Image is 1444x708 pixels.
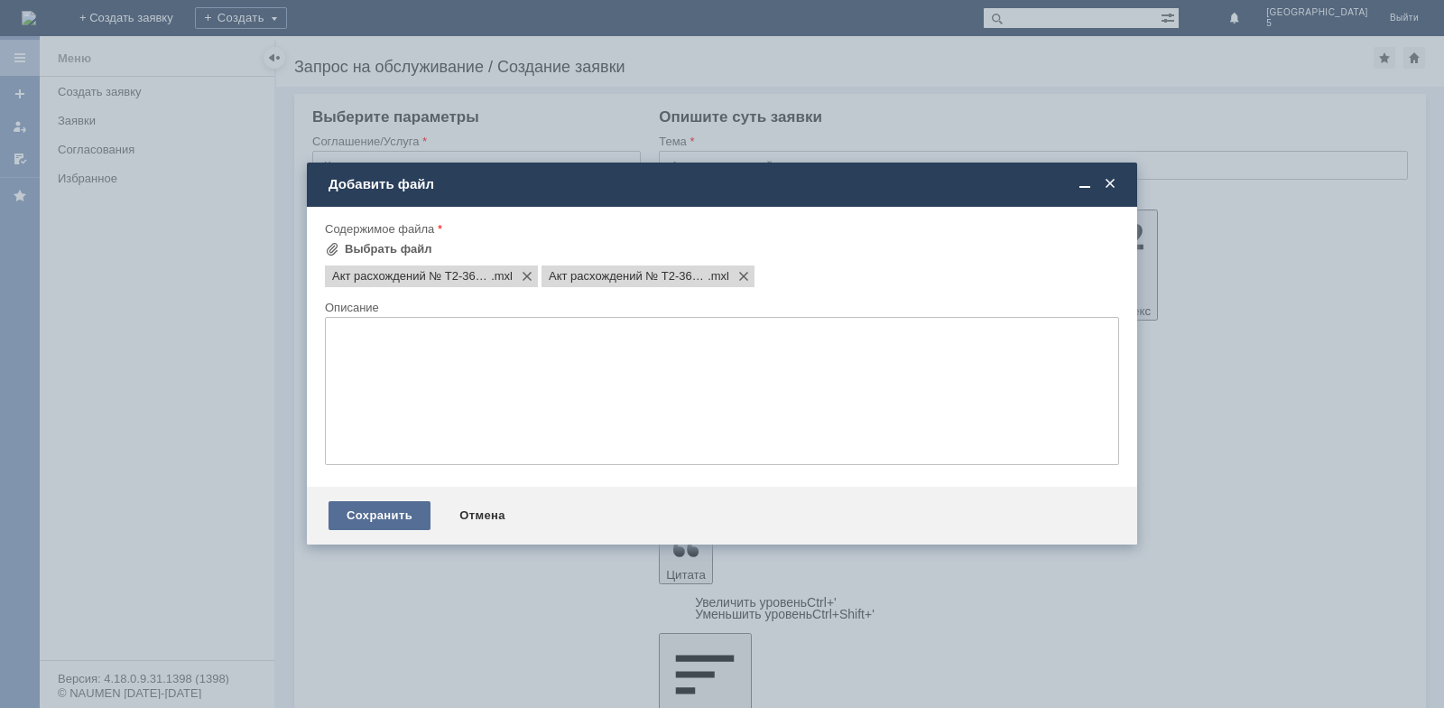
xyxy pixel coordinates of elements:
div: Выбрать файл [345,242,432,256]
div: При приемке товара [DATE] были выявлены расхождения .Акты расхождений прилагаю [7,7,264,51]
span: Закрыть [1101,176,1119,192]
div: Содержимое файла [325,223,1115,235]
span: Акт расхождений № Т2-3630 от 07.09.2025.mxl [491,269,513,284]
div: Описание [325,302,1115,313]
span: Акт расхождений № Т2-3630 от 07.09.2025.mxl [332,269,491,284]
span: Акт расхождений № Т2-3631 от 07.09.25.mxl [549,269,708,284]
span: Акт расхождений № Т2-3631 от 07.09.25.mxl [708,269,729,284]
div: Добавить файл [329,176,1119,192]
span: Свернуть (Ctrl + M) [1076,176,1094,192]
